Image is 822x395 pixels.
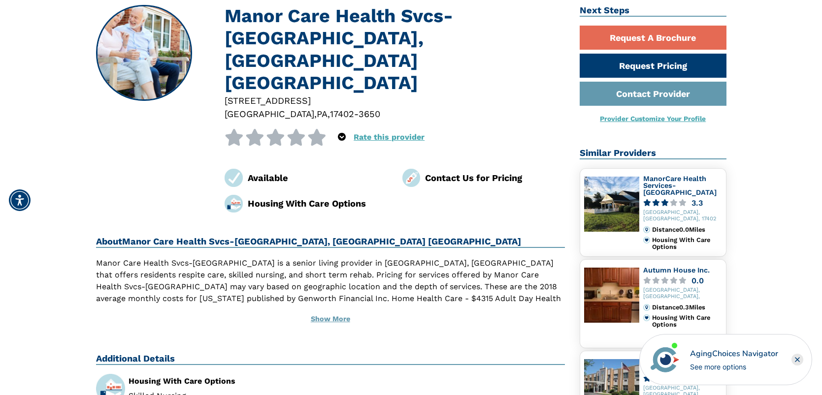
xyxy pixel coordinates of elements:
h2: Next Steps [580,5,726,17]
div: AgingChoices Navigator [690,348,778,360]
a: 3.6 [643,375,722,382]
span: , [314,109,317,119]
div: Available [248,171,388,184]
img: primary.svg [643,314,650,321]
img: distance.svg [643,226,650,233]
img: distance.svg [643,304,650,311]
a: Contact Provider [580,82,726,106]
img: avatar [648,343,682,376]
div: 3.3 [691,199,703,207]
div: Close [791,354,803,365]
span: , [328,109,330,119]
img: Manor Care Health Svcs-Kingstown Court, York PA [97,6,191,100]
h2: Additional Details [96,353,565,365]
a: Provider Customize Your Profile [600,115,706,122]
div: See more options [690,362,778,372]
div: Distance 0.3 Miles [652,304,722,311]
div: Distance 0.0 Miles [652,226,722,233]
a: 0.0 [643,277,722,284]
div: Accessibility Menu [9,189,31,211]
a: ManorCare Health Services-[GEOGRAPHIC_DATA] [643,175,717,196]
a: 3.3 [643,199,722,207]
img: primary.svg [643,237,650,243]
div: Popover trigger [338,129,346,146]
div: Housing With Care Options [248,197,388,210]
a: Rate this provider [354,132,425,142]
h2: Similar Providers [580,148,726,159]
div: 17402-3650 [330,107,380,121]
p: Manor Care Health Svcs-[GEOGRAPHIC_DATA] is a senior living provider in [GEOGRAPHIC_DATA], [GEOGR... [96,257,565,328]
h1: Manor Care Health Svcs-[GEOGRAPHIC_DATA], [GEOGRAPHIC_DATA] [GEOGRAPHIC_DATA] [225,5,565,94]
div: [GEOGRAPHIC_DATA], [GEOGRAPHIC_DATA], 17402 [643,210,722,222]
h2: About Manor Care Health Svcs-[GEOGRAPHIC_DATA], [GEOGRAPHIC_DATA] [GEOGRAPHIC_DATA] [96,236,565,248]
a: Autumn House Inc. [643,266,710,274]
div: Contact Us for Pricing [425,171,565,184]
div: [GEOGRAPHIC_DATA], [GEOGRAPHIC_DATA], [643,287,722,300]
div: [STREET_ADDRESS] [225,94,565,107]
a: Request A Brochure [580,26,726,50]
div: Housing With Care Options [652,314,722,329]
div: Housing With Care Options [129,377,323,385]
span: [GEOGRAPHIC_DATA] [225,109,314,119]
button: Show More [96,308,565,330]
a: Request Pricing [580,54,726,78]
div: 0.0 [691,277,704,284]
span: PA [317,109,328,119]
div: Housing With Care Options [652,237,722,251]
